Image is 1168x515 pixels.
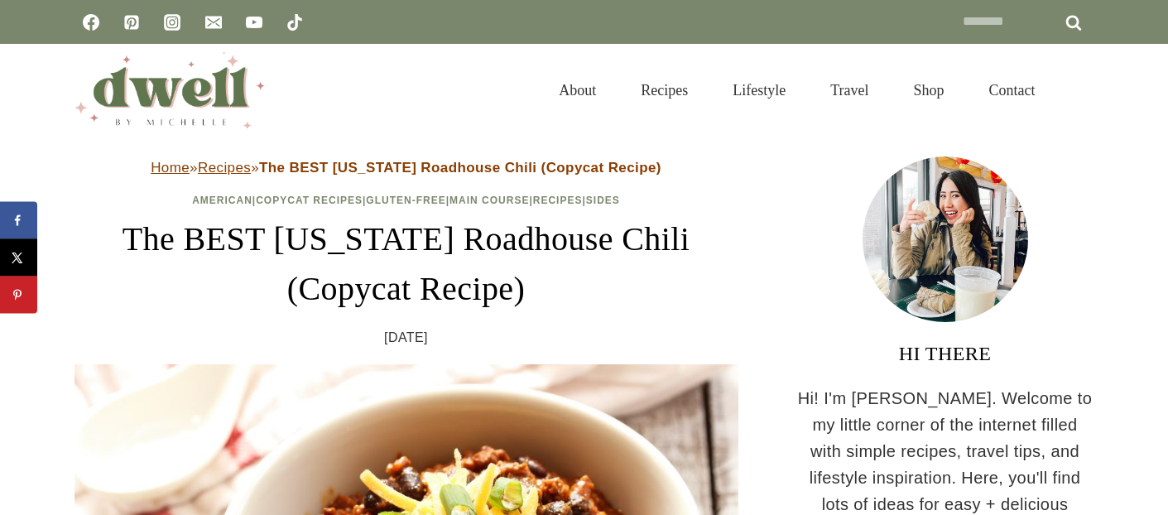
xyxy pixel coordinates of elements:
[586,195,620,206] a: Sides
[238,6,271,39] a: YouTube
[151,160,661,176] span: » »
[75,52,265,128] img: DWELL by michelle
[891,64,966,118] a: Shop
[796,339,1094,368] h3: HI THERE
[192,195,620,206] span: | | | | |
[710,64,808,118] a: Lifestyle
[533,195,583,206] a: Recipes
[536,64,1057,118] nav: Primary Navigation
[1066,76,1094,104] button: View Search Form
[75,6,108,39] a: Facebook
[449,195,529,206] a: Main Course
[256,195,363,206] a: Copycat Recipes
[192,195,252,206] a: American
[808,64,891,118] a: Travel
[536,64,618,118] a: About
[198,160,251,176] a: Recipes
[967,64,1058,118] a: Contact
[366,195,445,206] a: Gluten-Free
[156,6,189,39] a: Instagram
[259,160,661,176] strong: The BEST [US_STATE] Roadhouse Chili (Copycat Recipe)
[197,6,230,39] a: Email
[151,160,190,176] a: Home
[115,6,148,39] a: Pinterest
[278,6,311,39] a: TikTok
[384,327,428,349] time: [DATE]
[75,214,738,314] h1: The BEST [US_STATE] Roadhouse Chili (Copycat Recipe)
[618,64,710,118] a: Recipes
